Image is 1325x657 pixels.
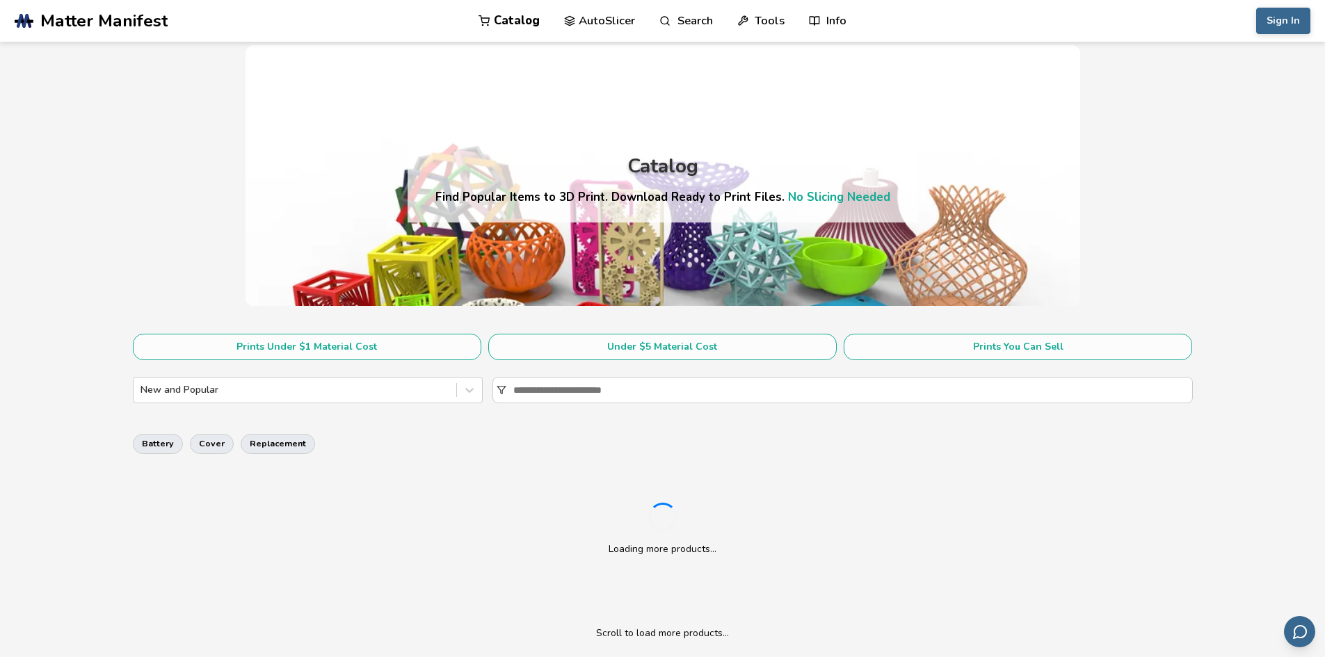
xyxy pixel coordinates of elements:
[627,156,698,177] div: Catalog
[147,626,1179,640] p: Scroll to load more products...
[133,334,481,360] button: Prints Under $1 Material Cost
[844,334,1192,360] button: Prints You Can Sell
[1284,616,1315,647] button: Send feedback via email
[190,434,234,453] button: cover
[1256,8,1310,34] button: Sign In
[140,384,143,396] input: New and Popular
[788,189,890,205] a: No Slicing Needed
[40,11,168,31] span: Matter Manifest
[133,434,183,453] button: battery
[241,434,315,453] button: replacement
[609,542,716,556] p: Loading more products...
[435,189,890,205] h4: Find Popular Items to 3D Print. Download Ready to Print Files.
[488,334,837,360] button: Under $5 Material Cost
